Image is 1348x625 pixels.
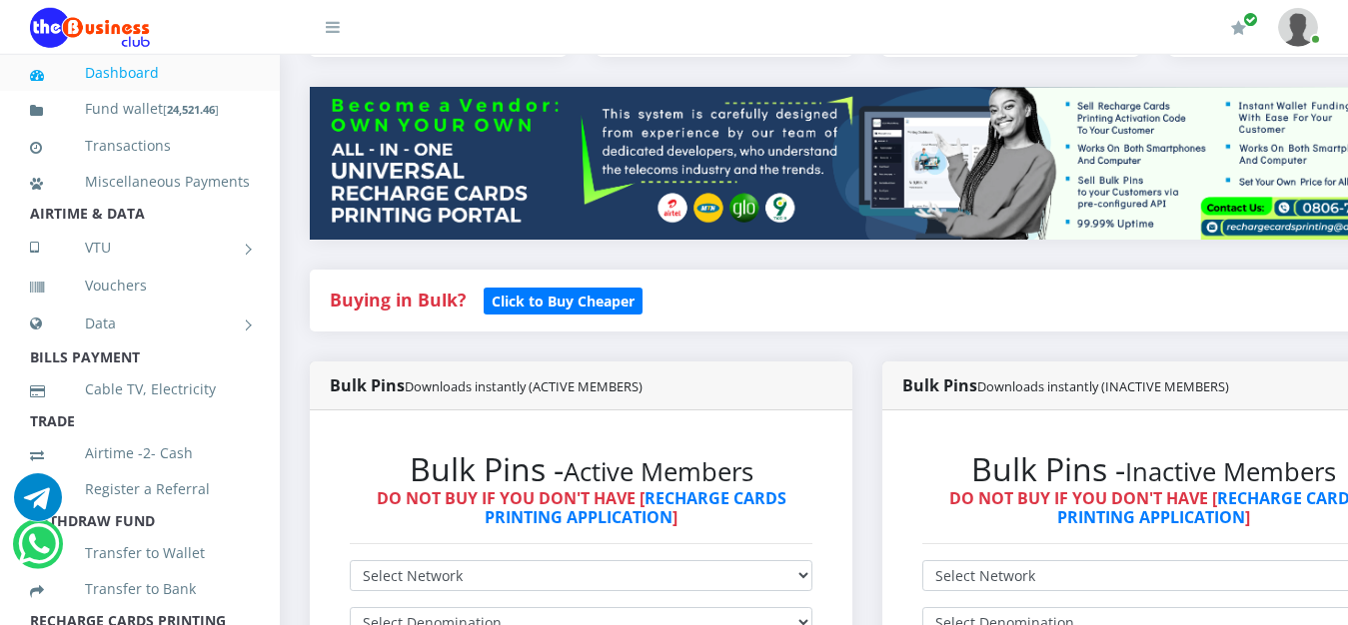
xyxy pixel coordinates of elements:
strong: Buying in Bulk? [330,288,466,312]
a: Miscellaneous Payments [30,159,250,205]
strong: Bulk Pins [902,374,1229,396]
small: Downloads instantly (INACTIVE MEMBERS) [977,377,1229,395]
a: Airtime -2- Cash [30,430,250,476]
small: Downloads instantly (ACTIVE MEMBERS) [405,377,643,395]
a: Chat for support [18,535,59,568]
img: User [1278,8,1318,47]
span: Renew/Upgrade Subscription [1243,12,1258,27]
a: Register a Referral [30,466,250,512]
img: Logo [30,8,150,48]
a: Transfer to Wallet [30,530,250,576]
small: [ ] [163,102,219,117]
a: RECHARGE CARDS PRINTING APPLICATION [485,487,786,528]
a: Click to Buy Cheaper [484,288,643,312]
b: Click to Buy Cheaper [492,292,635,311]
a: Vouchers [30,263,250,309]
a: Dashboard [30,50,250,96]
a: Transfer to Bank [30,566,250,612]
h2: Bulk Pins - [350,450,812,488]
a: Transactions [30,123,250,169]
a: VTU [30,223,250,273]
a: Cable TV, Electricity [30,366,250,412]
a: Data [30,299,250,348]
a: Chat for support [14,488,62,521]
strong: DO NOT BUY IF YOU DON'T HAVE [ ] [377,487,786,528]
b: 24,521.46 [167,102,215,117]
strong: Bulk Pins [330,374,643,396]
small: Active Members [564,454,753,489]
a: Fund wallet[24,521.46] [30,86,250,133]
small: Inactive Members [1125,454,1336,489]
i: Renew/Upgrade Subscription [1231,20,1246,36]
